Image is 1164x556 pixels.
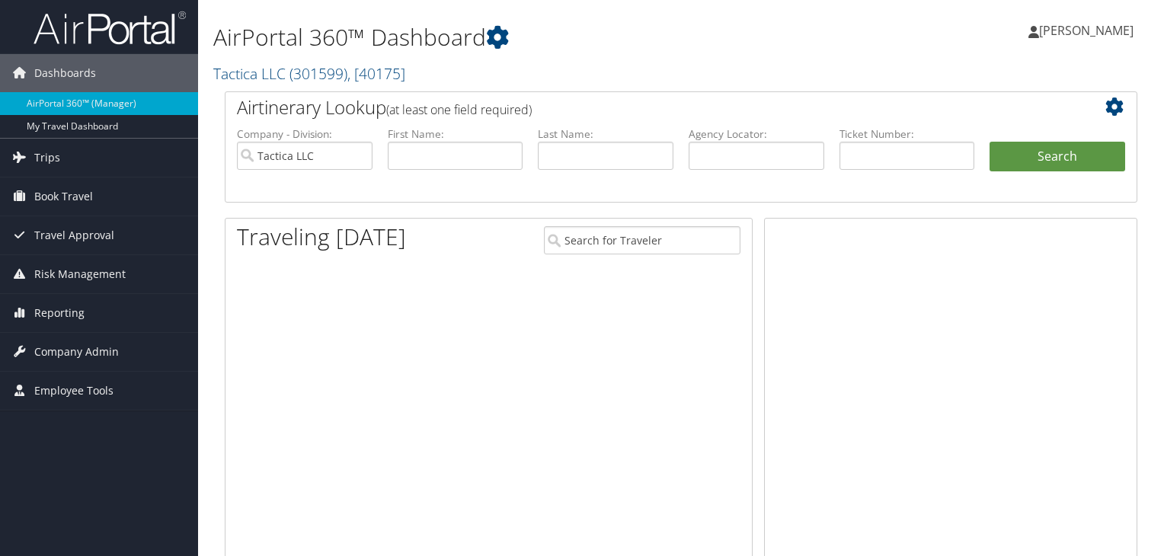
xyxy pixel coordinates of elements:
[213,21,837,53] h1: AirPortal 360™ Dashboard
[34,139,60,177] span: Trips
[34,294,85,332] span: Reporting
[34,255,126,293] span: Risk Management
[237,221,406,253] h1: Traveling [DATE]
[544,226,740,254] input: Search for Traveler
[386,101,532,118] span: (at least one field required)
[388,126,523,142] label: First Name:
[34,333,119,371] span: Company Admin
[1039,22,1134,39] span: [PERSON_NAME]
[34,54,96,92] span: Dashboards
[237,94,1049,120] h2: Airtinerary Lookup
[1028,8,1149,53] a: [PERSON_NAME]
[347,63,405,84] span: , [ 40175 ]
[689,126,824,142] label: Agency Locator:
[34,177,93,216] span: Book Travel
[213,63,405,84] a: Tactica LLC
[237,126,373,142] label: Company - Division:
[34,372,114,410] span: Employee Tools
[34,10,186,46] img: airportal-logo.png
[839,126,975,142] label: Ticket Number:
[289,63,347,84] span: ( 301599 )
[990,142,1125,172] button: Search
[34,216,114,254] span: Travel Approval
[538,126,673,142] label: Last Name:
